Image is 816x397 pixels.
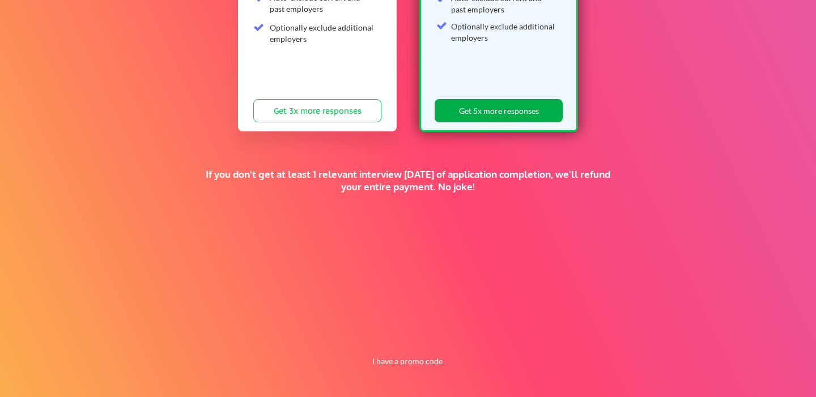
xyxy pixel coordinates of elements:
button: Get 3x more responses [253,99,381,122]
div: Optionally exclude additional employers [451,21,556,43]
button: I have a promo code [366,355,449,368]
div: If you don't get at least 1 relevant interview [DATE] of application completion, we'll refund you... [197,168,619,193]
div: Optionally exclude additional employers [270,22,375,44]
button: Get 5x more responses [435,99,563,122]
